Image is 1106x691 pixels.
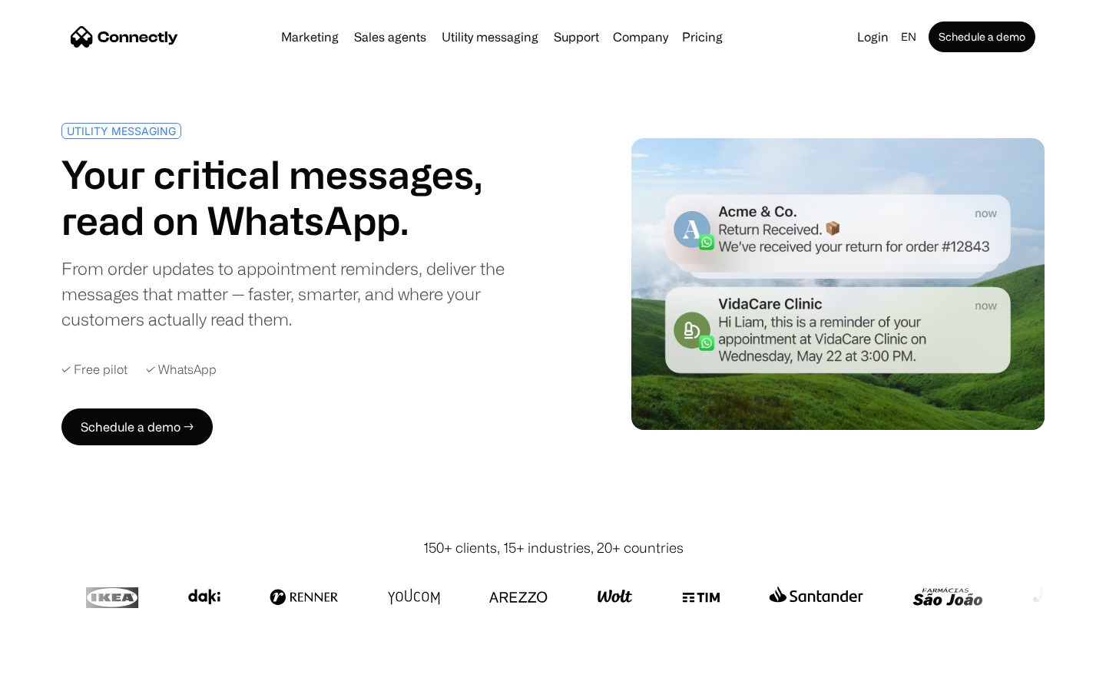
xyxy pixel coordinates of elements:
a: Login [851,26,895,48]
a: Support [548,31,605,43]
div: en [901,26,916,48]
h1: Your critical messages, read on WhatsApp. [61,151,547,243]
a: Schedule a demo [929,21,1035,52]
a: Sales agents [348,31,432,43]
div: From order updates to appointment reminders, deliver the messages that matter — faster, smarter, ... [61,256,547,332]
div: 150+ clients, 15+ industries, 20+ countries [423,537,684,558]
a: Marketing [275,31,345,43]
aside: Language selected: English [15,663,92,686]
div: Company [613,26,668,48]
ul: Language list [31,664,92,686]
div: ✓ WhatsApp [146,362,217,377]
a: Utility messaging [435,31,545,43]
a: Pricing [676,31,729,43]
div: UTILITY MESSAGING [67,125,176,137]
div: ✓ Free pilot [61,362,127,377]
a: Schedule a demo → [61,408,213,445]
